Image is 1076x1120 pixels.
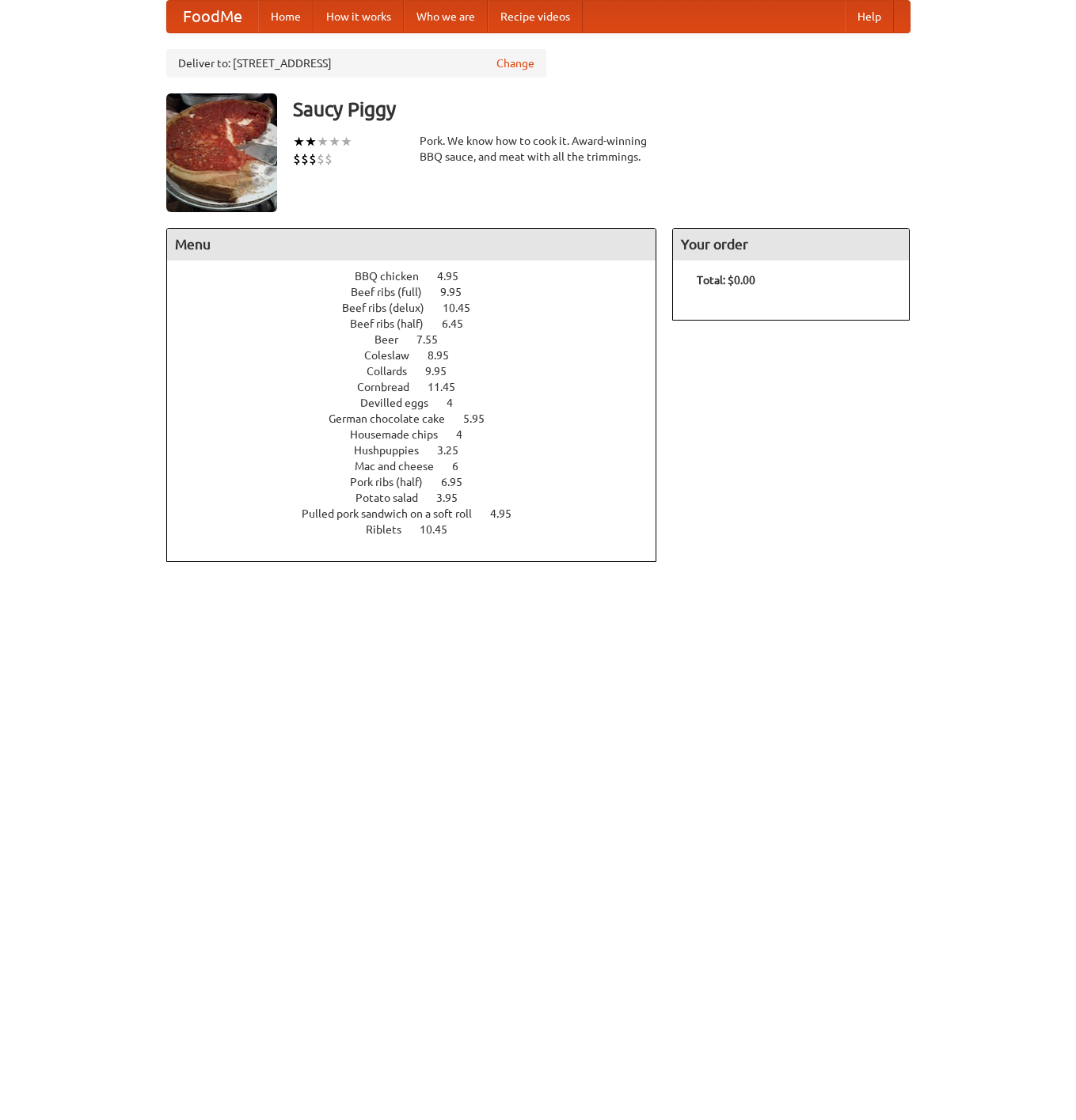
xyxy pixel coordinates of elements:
[350,428,492,441] a: Housemade chips 4
[355,270,488,283] a: BBQ chicken 4.95
[350,317,439,330] span: Beef ribs (half)
[340,133,352,150] li: ★
[357,381,485,393] a: Cornbread 11.45
[350,476,439,488] span: Pork ribs (half)
[350,476,492,488] a: Pork ribs (half) 6.95
[488,1,583,32] a: Recipe videos
[342,302,440,314] span: Beef ribs (delux)
[354,444,488,457] a: Hushpuppies 3.25
[355,270,435,283] span: BBQ chicken
[301,150,309,168] li: $
[166,49,546,78] div: Deliver to: [STREET_ADDRESS]
[350,428,454,441] span: Housemade chips
[496,55,534,71] a: Change
[302,507,541,520] a: Pulled pork sandwich on a soft roll 4.95
[366,523,477,536] a: Riblets 10.45
[314,1,404,32] a: How it works
[436,492,473,504] span: 3.95
[357,381,425,393] span: Cornbread
[364,349,478,362] a: Coleslaw 8.95
[167,1,258,32] a: FoodMe
[404,1,488,32] a: Who we are
[258,1,314,32] a: Home
[360,397,444,409] span: Devilled eggs
[355,492,487,504] a: Potato salad 3.95
[440,286,477,298] span: 9.95
[420,133,657,165] div: Pork. We know how to cook it. Award-winning BBQ sauce, and meat with all the trimmings.
[697,274,755,287] b: Total: $0.00
[437,270,474,283] span: 4.95
[437,444,474,457] span: 3.25
[355,460,488,473] a: Mac and cheese 6
[428,381,471,393] span: 11.45
[425,365,462,378] span: 9.95
[420,523,463,536] span: 10.45
[490,507,527,520] span: 4.95
[167,229,656,260] h4: Menu
[325,150,333,168] li: $
[442,317,479,330] span: 6.45
[367,365,423,378] span: Collards
[452,460,474,473] span: 6
[293,150,301,168] li: $
[293,93,911,125] h3: Saucy Piggy
[355,460,450,473] span: Mac and cheese
[317,133,329,150] li: ★
[367,365,476,378] a: Collards 9.95
[350,317,492,330] a: Beef ribs (half) 6.45
[845,1,894,32] a: Help
[364,349,425,362] span: Coleslaw
[329,412,514,425] a: German chocolate cake 5.95
[416,333,454,346] span: 7.55
[456,428,478,441] span: 4
[342,302,500,314] a: Beef ribs (delux) 10.45
[360,397,482,409] a: Devilled eggs 4
[351,286,491,298] a: Beef ribs (full) 9.95
[351,286,438,298] span: Beef ribs (full)
[309,150,317,168] li: $
[355,492,434,504] span: Potato salad
[293,133,305,150] li: ★
[441,476,478,488] span: 6.95
[305,133,317,150] li: ★
[329,412,461,425] span: German chocolate cake
[329,133,340,150] li: ★
[428,349,465,362] span: 8.95
[354,444,435,457] span: Hushpuppies
[375,333,467,346] a: Beer 7.55
[302,507,488,520] span: Pulled pork sandwich on a soft roll
[375,333,414,346] span: Beer
[166,93,277,212] img: angular.jpg
[447,397,469,409] span: 4
[317,150,325,168] li: $
[366,523,417,536] span: Riblets
[463,412,500,425] span: 5.95
[673,229,909,260] h4: Your order
[443,302,486,314] span: 10.45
